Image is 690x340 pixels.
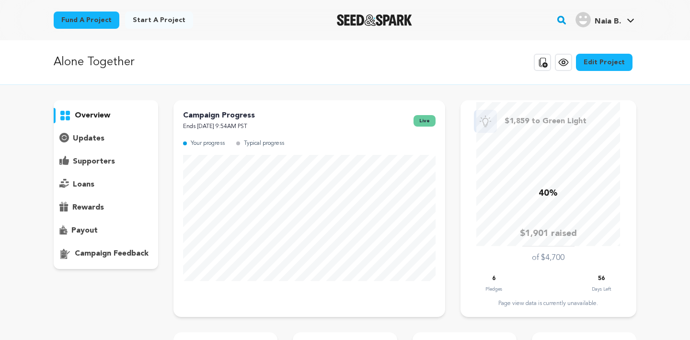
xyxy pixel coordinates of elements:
[54,54,134,71] p: Alone Together
[71,225,98,236] p: payout
[492,273,495,284] p: 6
[73,156,115,167] p: supporters
[73,133,104,144] p: updates
[574,10,636,30] span: Naia B.'s Profile
[470,300,627,307] div: Page view data is currently unavailable.
[191,138,225,149] p: Your progress
[54,108,158,123] button: overview
[54,223,158,238] button: payout
[337,14,412,26] a: Seed&Spark Homepage
[414,115,436,127] span: live
[592,284,611,294] p: Days Left
[54,154,158,169] button: supporters
[54,131,158,146] button: updates
[183,110,255,121] p: Campaign Progress
[575,12,591,27] img: user.png
[54,177,158,192] button: loans
[539,187,558,200] p: 40%
[575,12,621,27] div: Naia B.'s Profile
[125,12,193,29] a: Start a project
[532,252,564,264] p: of $4,700
[598,273,605,284] p: 56
[54,200,158,215] button: rewards
[75,248,149,259] p: campaign feedback
[75,110,110,121] p: overview
[72,202,104,213] p: rewards
[595,18,621,25] span: Naia B.
[73,179,94,190] p: loans
[337,14,412,26] img: Seed&Spark Logo Dark Mode
[244,138,284,149] p: Typical progress
[485,284,502,294] p: Pledges
[54,12,119,29] a: Fund a project
[183,121,255,132] p: Ends [DATE] 9:54AM PST
[576,54,632,71] a: Edit Project
[54,246,158,261] button: campaign feedback
[574,10,636,27] a: Naia B.'s Profile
